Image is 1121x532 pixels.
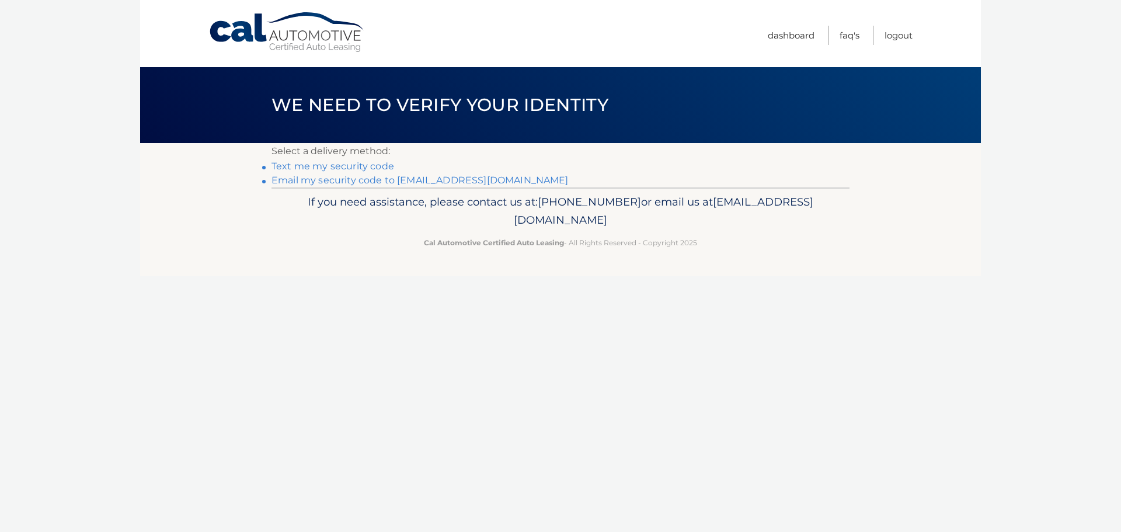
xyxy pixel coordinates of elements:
p: Select a delivery method: [271,143,850,159]
p: - All Rights Reserved - Copyright 2025 [279,237,842,249]
a: FAQ's [840,26,859,45]
span: We need to verify your identity [271,94,608,116]
a: Dashboard [768,26,814,45]
strong: Cal Automotive Certified Auto Leasing [424,238,564,247]
p: If you need assistance, please contact us at: or email us at [279,193,842,230]
a: Cal Automotive [208,12,366,53]
a: Text me my security code [271,161,394,172]
a: Email my security code to [EMAIL_ADDRESS][DOMAIN_NAME] [271,175,569,186]
a: Logout [885,26,913,45]
span: [PHONE_NUMBER] [538,195,641,208]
